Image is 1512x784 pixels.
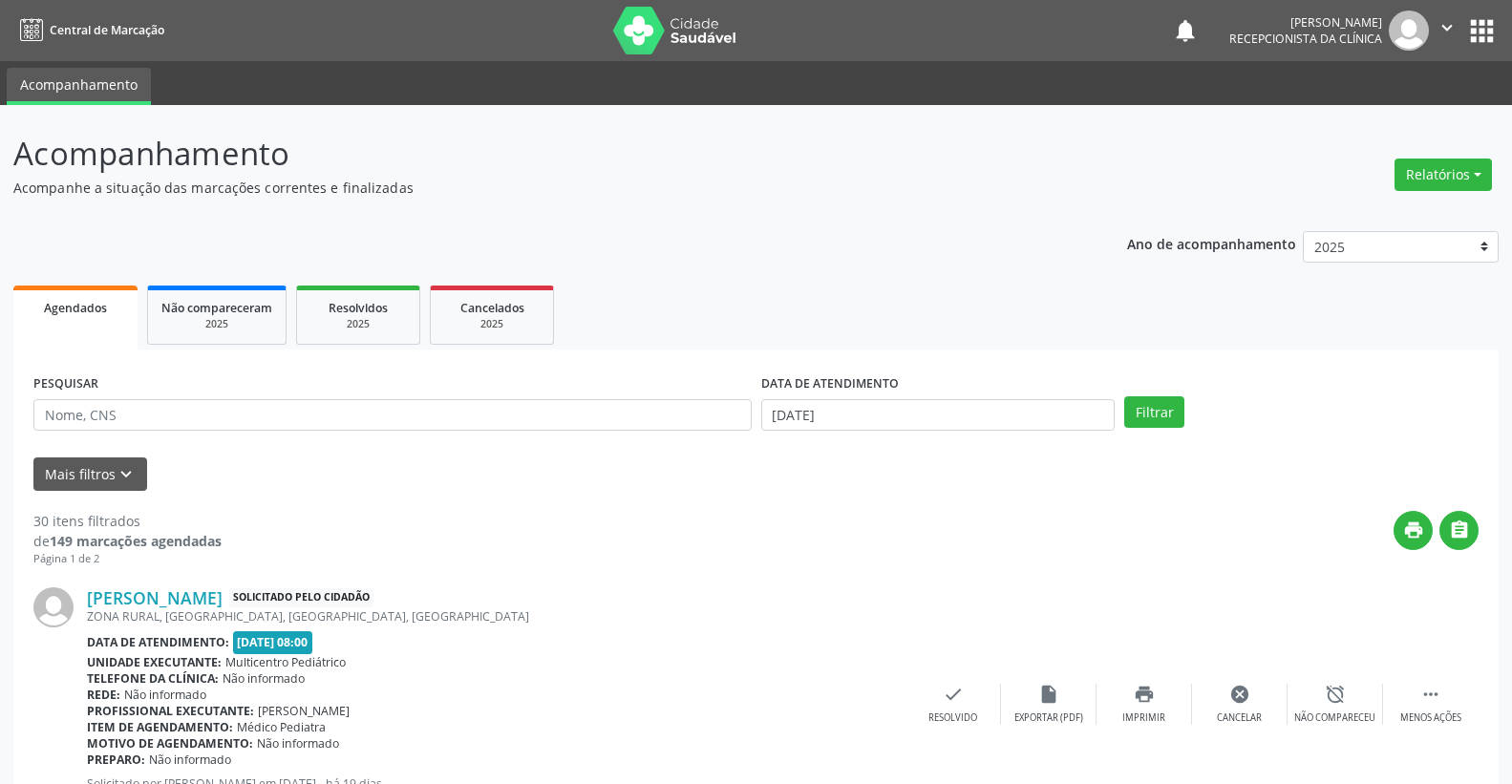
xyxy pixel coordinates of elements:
span: Central de Marcação [50,22,164,38]
span: [DATE] 08:00 [233,631,313,653]
b: Motivo de agendamento: [87,735,253,752]
span: Agendados [44,300,107,316]
span: Recepcionista da clínica [1229,31,1382,47]
span: Não informado [223,670,305,687]
b: Unidade executante: [87,654,222,670]
i: alarm_off [1325,684,1346,705]
span: Não informado [124,687,206,703]
i: print [1134,684,1155,705]
a: Acompanhamento [7,68,151,105]
button: Filtrar [1124,396,1184,429]
button:  [1439,511,1479,550]
a: [PERSON_NAME] [87,587,223,608]
div: Cancelar [1217,711,1262,725]
b: Profissional executante: [87,703,254,719]
span: Não compareceram [161,300,272,316]
span: Cancelados [460,300,524,316]
button:  [1429,11,1465,51]
input: Selecione um intervalo [761,399,1116,432]
div: de [33,531,222,551]
i: insert_drive_file [1038,684,1059,705]
b: Rede: [87,687,120,703]
div: Exportar (PDF) [1014,711,1083,725]
div: 2025 [161,317,272,331]
input: Nome, CNS [33,399,752,432]
b: Data de atendimento: [87,634,229,650]
span: Médico Pediatra [237,719,326,735]
button: notifications [1172,17,1199,44]
div: 2025 [444,317,540,331]
i:  [1449,519,1470,540]
i: check [943,684,964,705]
div: Resolvido [928,711,977,725]
i:  [1437,17,1458,38]
img: img [1389,11,1429,51]
div: 2025 [310,317,406,331]
span: Resolvidos [329,300,388,316]
i: cancel [1229,684,1250,705]
div: 30 itens filtrados [33,511,222,531]
p: Ano de acompanhamento [1127,231,1296,255]
div: Página 1 de 2 [33,551,222,567]
span: [PERSON_NAME] [258,703,350,719]
i: keyboard_arrow_down [116,464,137,485]
div: Menos ações [1400,711,1461,725]
button: apps [1465,14,1499,48]
span: Não informado [257,735,339,752]
div: ZONA RURAL, [GEOGRAPHIC_DATA], [GEOGRAPHIC_DATA], [GEOGRAPHIC_DATA] [87,608,905,625]
span: Solicitado pelo cidadão [229,588,373,608]
b: Item de agendamento: [87,719,233,735]
span: Multicentro Pediátrico [225,654,346,670]
button: Mais filtroskeyboard_arrow_down [33,457,147,491]
i: print [1403,519,1424,540]
b: Preparo: [87,752,145,768]
p: Acompanhe a situação das marcações correntes e finalizadas [13,178,1054,198]
button: print [1394,511,1433,550]
strong: 149 marcações agendadas [50,532,222,550]
p: Acompanhamento [13,130,1054,178]
label: PESQUISAR [33,370,98,399]
div: Não compareceu [1294,711,1375,725]
span: Não informado [149,752,231,768]
b: Telefone da clínica: [87,670,219,687]
img: img [33,587,74,627]
div: [PERSON_NAME] [1229,14,1382,31]
a: Central de Marcação [13,14,164,46]
div: Imprimir [1122,711,1165,725]
label: DATA DE ATENDIMENTO [761,370,899,399]
i:  [1420,684,1441,705]
button: Relatórios [1395,159,1492,191]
